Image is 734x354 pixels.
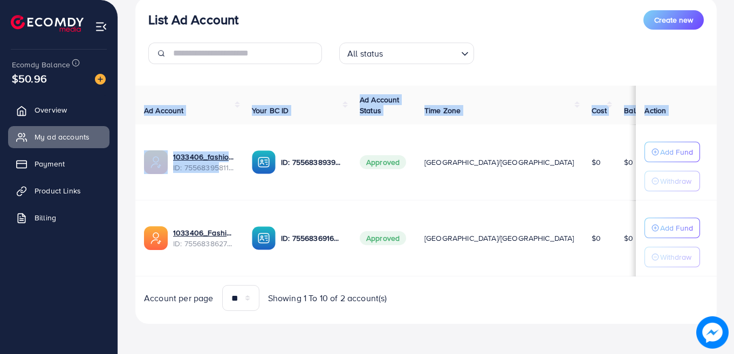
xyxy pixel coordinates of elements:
span: Your BC ID [252,105,289,116]
div: <span class='underline'>1033406_Fashion Zone2_1759463615139</span></br>7556838627301392400 [173,227,235,249]
img: ic-ba-acc.ded83a64.svg [252,150,276,174]
img: logo [11,15,84,32]
img: image [696,316,729,349]
p: Add Fund [660,221,693,234]
span: $0 [592,233,601,244]
span: ID: 7556838627301392400 [173,238,235,249]
div: <span class='underline'>1033406_fashion zone3_1759463861463</span></br>7556839581115760656 [173,151,235,173]
span: $0 [592,157,601,168]
span: Approved [360,155,406,169]
span: $0 [624,157,633,168]
a: Payment [8,153,109,175]
div: Search for option [339,43,474,64]
span: $50.96 [12,71,47,86]
span: Payment [35,158,65,169]
a: Billing [8,207,109,228]
button: Create new [643,10,704,30]
span: Product Links [35,185,81,196]
button: Withdraw [644,171,700,191]
button: Add Fund [644,142,700,162]
span: Ecomdy Balance [12,59,70,70]
span: Overview [35,105,67,115]
span: Ad Account Status [360,94,400,116]
a: 1033406_fashion zone3_1759463861463 [173,151,235,162]
p: Add Fund [660,145,693,158]
img: ic-ba-acc.ded83a64.svg [252,226,276,250]
button: Withdraw [644,247,700,267]
a: My ad accounts [8,126,109,148]
span: Approved [360,231,406,245]
span: Billing [35,212,56,223]
span: Action [644,105,666,116]
p: Withdraw [660,251,691,263]
span: All status [345,46,386,61]
a: Overview [8,99,109,121]
span: My ad accounts [35,131,90,142]
span: Cost [592,105,607,116]
img: ic-ads-acc.e4c84228.svg [144,150,168,174]
p: Withdraw [660,175,691,188]
img: image [95,74,106,85]
a: Product Links [8,180,109,202]
span: $0 [624,233,633,244]
img: menu [95,20,107,33]
p: ID: 7556838939110195217 [281,156,342,169]
span: Showing 1 To 10 of 2 account(s) [268,292,387,304]
h3: List Ad Account [148,12,238,27]
span: Time Zone [424,105,461,116]
span: Ad Account [144,105,184,116]
img: ic-ads-acc.e4c84228.svg [144,226,168,250]
p: ID: 7556836916919058440 [281,232,342,245]
span: Create new [654,15,693,25]
a: 1033406_Fashion Zone2_1759463615139 [173,227,235,238]
input: Search for option [387,44,457,61]
span: [GEOGRAPHIC_DATA]/[GEOGRAPHIC_DATA] [424,233,574,244]
span: Balance [624,105,653,116]
span: Account per page [144,292,214,304]
button: Add Fund [644,218,700,238]
span: [GEOGRAPHIC_DATA]/[GEOGRAPHIC_DATA] [424,157,574,168]
span: ID: 7556839581115760656 [173,162,235,173]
